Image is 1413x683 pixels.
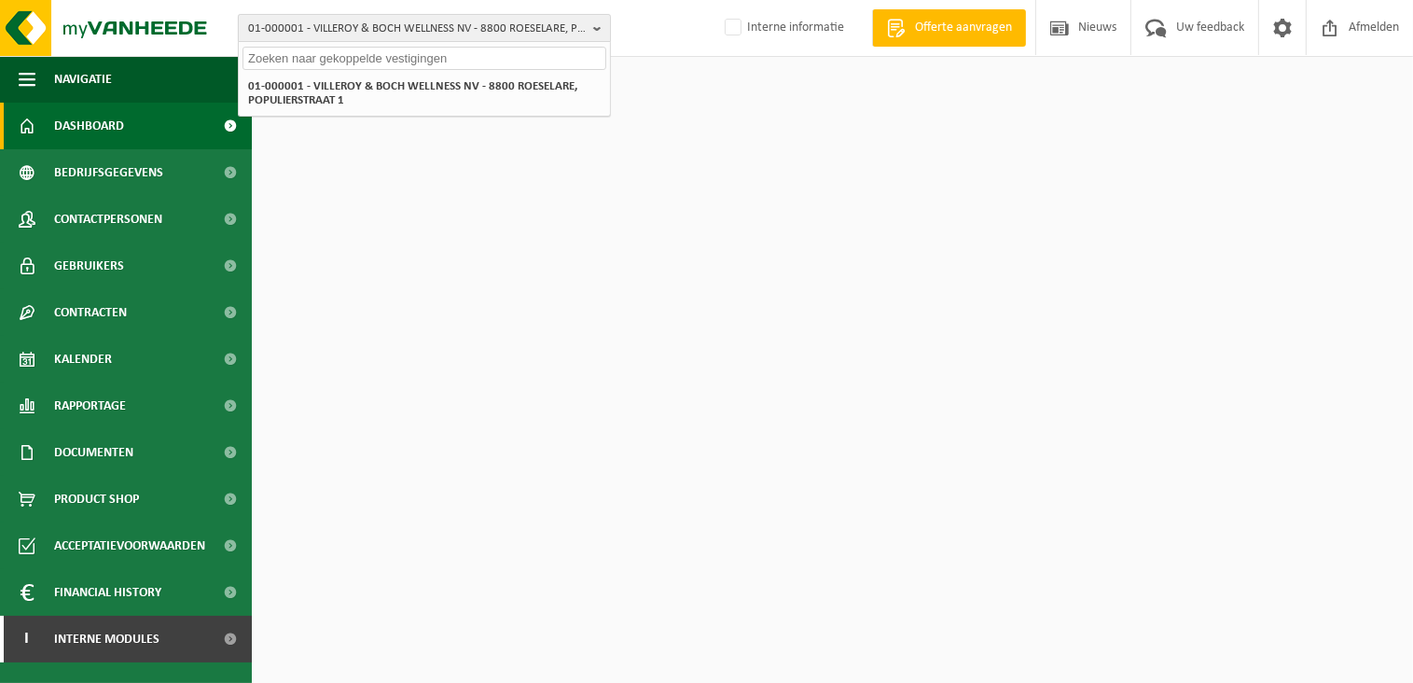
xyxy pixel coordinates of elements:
span: Dashboard [54,103,124,149]
button: 01-000001 - VILLEROY & BOCH WELLNESS NV - 8800 ROESELARE, POPULIERSTRAAT 1 [238,14,611,42]
span: Rapportage [54,383,126,429]
span: Kalender [54,336,112,383]
span: Offerte aanvragen [910,19,1017,37]
span: Product Shop [54,476,139,523]
label: Interne informatie [721,14,844,42]
span: Navigatie [54,56,112,103]
span: Acceptatievoorwaarden [54,523,205,569]
span: Financial History [54,569,161,616]
span: 01-000001 - VILLEROY & BOCH WELLNESS NV - 8800 ROESELARE, POPULIERSTRAAT 1 [248,15,586,43]
span: Interne modules [54,616,159,662]
span: Documenten [54,429,133,476]
input: Zoeken naar gekoppelde vestigingen [242,47,606,70]
strong: 01-000001 - VILLEROY & BOCH WELLNESS NV - 8800 ROESELARE, POPULIERSTRAAT 1 [248,80,577,106]
span: Bedrijfsgegevens [54,149,163,196]
span: Contracten [54,289,127,336]
a: Offerte aanvragen [872,9,1026,47]
span: I [19,616,35,662]
span: Gebruikers [54,243,124,289]
span: Contactpersonen [54,196,162,243]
